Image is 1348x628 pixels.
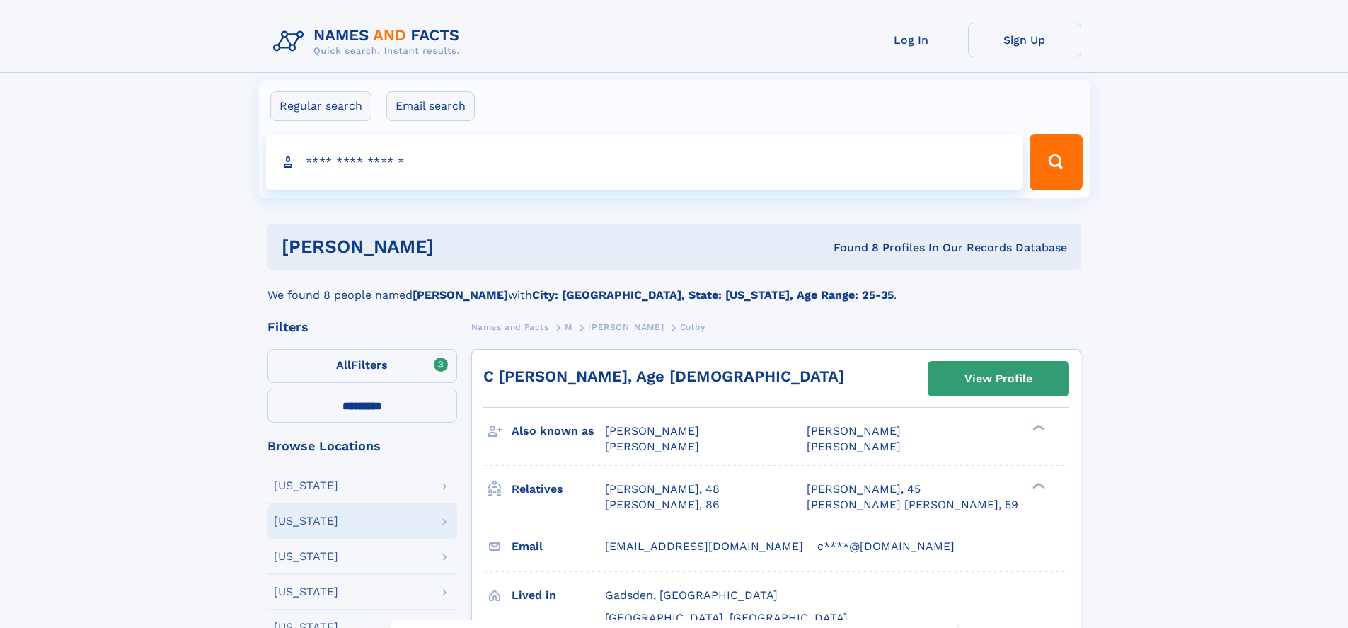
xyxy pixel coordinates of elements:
[1029,423,1046,433] div: ❯
[968,23,1081,57] a: Sign Up
[928,362,1068,396] a: View Profile
[483,367,844,385] a: C [PERSON_NAME], Age [DEMOGRAPHIC_DATA]
[807,481,921,497] a: [PERSON_NAME], 45
[336,358,351,372] span: All
[274,480,338,491] div: [US_STATE]
[807,497,1018,513] a: [PERSON_NAME] [PERSON_NAME], 59
[270,91,371,121] label: Regular search
[413,288,508,302] b: [PERSON_NAME]
[1029,481,1046,490] div: ❯
[282,238,634,256] h1: [PERSON_NAME]
[1030,134,1082,190] button: Search Button
[266,134,1024,190] input: search input
[605,481,720,497] a: [PERSON_NAME], 48
[267,349,457,383] label: Filters
[532,288,894,302] b: City: [GEOGRAPHIC_DATA], State: [US_STATE], Age Range: 25-35
[605,611,848,624] span: [GEOGRAPHIC_DATA], [GEOGRAPHIC_DATA]
[565,318,572,336] a: M
[964,362,1032,395] div: View Profile
[512,535,605,559] h3: Email
[588,318,664,336] a: [PERSON_NAME]
[588,322,664,332] span: [PERSON_NAME]
[267,440,457,452] div: Browse Locations
[267,270,1081,304] div: We found 8 people named with .
[512,477,605,501] h3: Relatives
[267,321,457,333] div: Filters
[471,318,549,336] a: Names and Facts
[605,440,699,453] span: [PERSON_NAME]
[267,23,471,61] img: Logo Names and Facts
[807,440,901,453] span: [PERSON_NAME]
[605,588,778,602] span: Gadsden, [GEOGRAPHIC_DATA]
[807,424,901,438] span: [PERSON_NAME]
[512,419,605,443] h3: Also known as
[855,23,968,57] a: Log In
[386,91,475,121] label: Email search
[680,322,705,332] span: Colby
[605,424,699,438] span: [PERSON_NAME]
[274,515,338,527] div: [US_STATE]
[605,497,720,513] a: [PERSON_NAME], 86
[605,539,803,553] span: [EMAIL_ADDRESS][DOMAIN_NAME]
[633,240,1067,256] div: Found 8 Profiles In Our Records Database
[274,551,338,562] div: [US_STATE]
[274,586,338,598] div: [US_STATE]
[512,583,605,607] h3: Lived in
[565,322,572,332] span: M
